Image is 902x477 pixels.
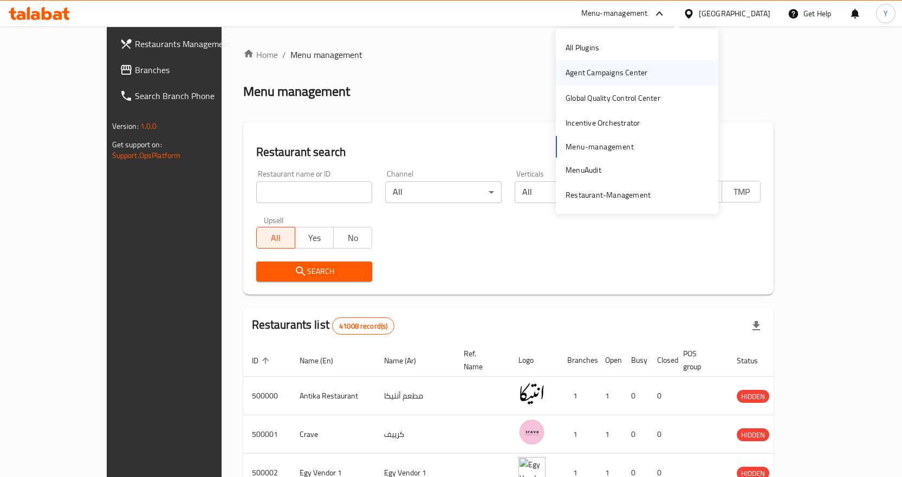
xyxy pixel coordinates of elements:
[581,7,648,20] div: Menu-management
[252,354,272,367] span: ID
[256,181,373,203] input: Search for restaurant name or ID..
[559,377,596,415] td: 1
[566,42,599,54] div: All Plugins
[510,344,559,377] th: Logo
[338,230,368,246] span: No
[290,48,362,61] span: Menu management
[282,48,286,61] li: /
[256,144,761,160] h2: Restaurant search
[375,415,455,454] td: كرييف
[566,164,601,176] div: MenuAudit
[333,227,372,249] button: No
[596,344,622,377] th: Open
[559,415,596,454] td: 1
[256,262,373,282] button: Search
[518,380,546,407] img: Antika Restaurant
[566,189,651,201] div: Restaurant-Management
[375,377,455,415] td: مطعم أنتيكا
[135,37,249,50] span: Restaurants Management
[243,48,774,61] nav: breadcrumb
[384,354,430,367] span: Name (Ar)
[622,377,648,415] td: 0
[111,31,257,57] a: Restaurants Management
[737,429,769,441] span: HIDDEN
[112,119,139,133] span: Version:
[622,415,648,454] td: 0
[515,181,631,203] div: All
[726,184,756,200] span: TMP
[264,216,284,224] label: Upsell
[135,63,249,76] span: Branches
[737,390,769,403] span: HIDDEN
[111,83,257,109] a: Search Branch Phone
[648,415,674,454] td: 0
[256,227,295,249] button: All
[737,390,769,403] div: HIDDEN
[243,415,291,454] td: 500001
[566,92,660,104] div: Global Quality Control Center
[295,227,334,249] button: Yes
[261,230,291,246] span: All
[518,419,546,446] img: Crave
[243,377,291,415] td: 500000
[112,148,181,162] a: Support.OpsPlatform
[243,48,278,61] a: Home
[722,181,761,202] button: TMP
[464,347,497,373] span: Ref. Name
[111,57,257,83] a: Branches
[300,230,329,246] span: Yes
[291,377,375,415] td: Antika Restaurant
[140,119,157,133] span: 1.0.0
[596,377,622,415] td: 1
[743,313,769,339] div: Export file
[566,67,647,79] div: Agent Campaigns Center
[243,83,350,100] h2: Menu management
[265,265,364,278] span: Search
[300,354,347,367] span: Name (En)
[135,89,249,102] span: Search Branch Phone
[737,354,772,367] span: Status
[566,117,640,129] div: Incentive Orchestrator
[622,344,648,377] th: Busy
[683,347,715,373] span: POS group
[332,317,394,335] div: Total records count
[559,344,596,377] th: Branches
[385,181,502,203] div: All
[596,415,622,454] td: 1
[252,317,395,335] h2: Restaurants list
[333,321,394,331] span: 41008 record(s)
[648,377,674,415] td: 0
[291,415,375,454] td: Crave
[648,344,674,377] th: Closed
[112,138,162,152] span: Get support on:
[699,8,770,19] div: [GEOGRAPHIC_DATA]
[884,8,888,19] span: Y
